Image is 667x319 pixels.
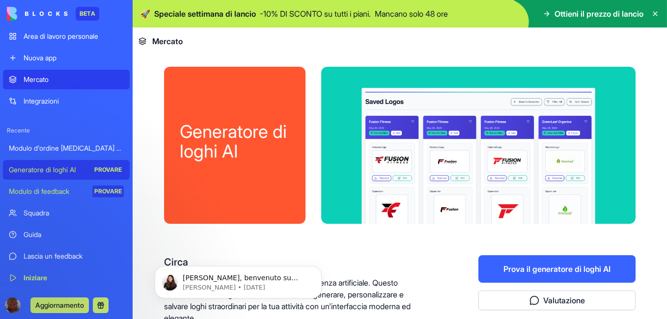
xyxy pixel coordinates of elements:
[3,91,130,111] a: Integrazioni
[263,9,371,19] font: 10% DI SCONTO su tutti i piani.
[76,7,99,21] div: BETA
[30,300,89,310] a: Aggiornamento
[24,251,124,261] div: Lascia un feedback
[30,297,89,313] button: Aggiornamento
[478,255,636,283] button: Prova il generatore di loghi AI
[3,138,130,158] a: Modulo d'ordine [MEDICAL_DATA] Peel
[140,8,150,20] span: 🚀
[24,53,124,63] div: Nuova app
[3,160,130,180] a: Generatore di loghi AIPROVARE
[7,7,99,21] a: BETA
[478,291,636,310] button: Valutazione
[5,297,21,313] img: ACg8ocI8110qlYfaAeBWL2Tq-femUeiAj9KvpokQMwFA0sNf5hDEBuQ=s96-c
[3,268,130,288] a: Iniziare
[3,225,130,244] a: Guida
[92,186,124,197] div: PROVARE
[7,7,68,21] img: logo
[3,203,130,223] a: Squadra
[24,273,124,283] div: Iniziare
[154,8,256,20] span: Speciale settimana di lancio
[3,27,130,46] a: Area di lavoro personale
[555,8,643,20] span: Ottieni il prezzo di lancio
[9,186,85,196] div: Modulo di feedback
[92,164,124,176] div: PROVARE
[9,143,124,153] div: Modulo d'ordine [MEDICAL_DATA] Peel
[3,48,130,68] a: Nuova app
[24,75,124,84] div: Mercato
[3,182,130,201] a: Modulo di feedbackPROVARE
[3,70,130,89] a: Mercato
[24,230,124,239] div: Guida
[3,246,130,266] a: Lascia un feedback
[180,122,290,161] div: Generatore di loghi AI
[9,165,85,175] div: Generatore di loghi AI
[3,127,130,134] span: Recente
[140,245,336,314] iframe: Intercom notifications message
[543,294,585,306] font: Valutazione
[24,31,124,41] div: Area di lavoro personale
[152,35,183,47] span: Mercato
[24,208,124,218] div: Squadra
[260,8,371,20] p: -
[24,96,124,106] div: Integrazioni
[375,8,448,20] p: Mancano solo 48 ore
